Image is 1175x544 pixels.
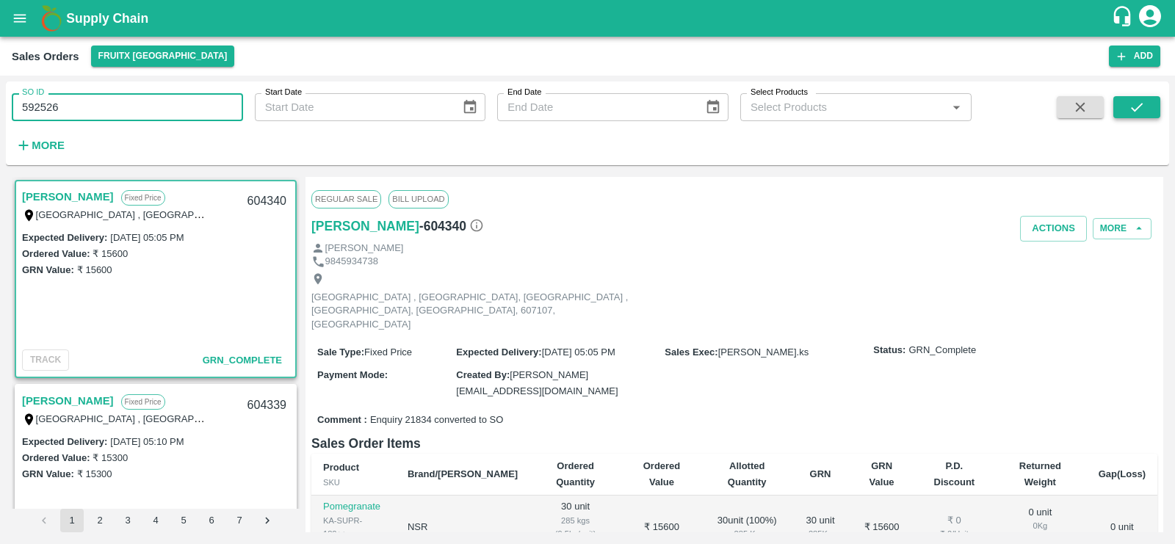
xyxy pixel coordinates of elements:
[36,413,701,424] label: [GEOGRAPHIC_DATA] , [GEOGRAPHIC_DATA], [GEOGRAPHIC_DATA] , [GEOGRAPHIC_DATA], [GEOGRAPHIC_DATA], ...
[144,509,167,532] button: Go to page 4
[542,347,615,358] span: [DATE] 05:05 PM
[1109,46,1160,67] button: Add
[60,509,84,532] button: page 1
[172,509,195,532] button: Go to page 5
[110,232,184,243] label: [DATE] 05:05 PM
[22,264,74,275] label: GRN Value:
[388,190,448,208] span: Bill Upload
[456,93,484,121] button: Choose date
[256,509,279,532] button: Go to next page
[311,433,1157,454] h6: Sales Order Items
[239,388,295,423] div: 604339
[32,139,65,151] strong: More
[22,436,107,447] label: Expected Delivery :
[556,460,595,487] b: Ordered Quantity
[507,87,541,98] label: End Date
[927,527,982,540] div: ₹ 0 / Unit
[714,527,781,540] div: 285 Kg
[1019,460,1061,487] b: Returned Weight
[699,93,727,121] button: Choose date
[311,216,419,236] a: [PERSON_NAME]
[12,133,68,158] button: More
[22,87,44,98] label: SO ID
[1020,216,1087,242] button: Actions
[22,187,114,206] a: [PERSON_NAME]
[908,344,976,358] span: GRN_Complete
[200,509,223,532] button: Go to page 6
[1099,468,1146,479] b: Gap(Loss)
[869,460,894,487] b: GRN Value
[745,98,943,117] input: Select Products
[12,93,243,121] input: Enter SO ID
[22,391,114,410] a: [PERSON_NAME]
[203,355,282,366] span: GRN_Complete
[30,509,281,532] nav: pagination navigation
[317,369,388,380] label: Payment Mode :
[810,468,831,479] b: GRN
[718,347,809,358] span: [PERSON_NAME].ks
[121,394,165,410] p: Fixed Price
[317,413,367,427] label: Comment :
[37,4,66,33] img: logo
[419,216,484,236] h6: - 604340
[456,369,510,380] label: Created By :
[497,93,693,121] input: End Date
[77,468,112,479] label: ₹ 15300
[265,87,302,98] label: Start Date
[66,8,1111,29] a: Supply Chain
[317,347,364,358] label: Sale Type :
[93,248,128,259] label: ₹ 15600
[1093,218,1151,239] button: More
[541,514,610,541] div: 285 kgs (9.5kg/unit)
[873,344,905,358] label: Status:
[239,184,295,219] div: 604340
[728,460,767,487] b: Allotted Quantity
[3,1,37,35] button: open drawer
[22,232,107,243] label: Expected Delivery :
[1005,519,1075,532] div: 0 Kg
[66,11,148,26] b: Supply Chain
[1137,3,1163,34] div: account of current user
[370,413,503,427] span: Enquiry 21834 converted to SO
[408,468,518,479] b: Brand/[PERSON_NAME]
[364,347,412,358] span: Fixed Price
[665,347,717,358] label: Sales Exec :
[456,369,618,396] span: [PERSON_NAME][EMAIL_ADDRESS][DOMAIN_NAME]
[456,347,541,358] label: Expected Delivery :
[323,462,359,473] b: Product
[22,468,74,479] label: GRN Value:
[325,242,404,255] p: [PERSON_NAME]
[22,248,90,259] label: Ordered Value:
[22,452,90,463] label: Ordered Value:
[947,98,966,117] button: Open
[751,87,808,98] label: Select Products
[803,514,836,541] div: 30 unit
[255,93,450,121] input: Start Date
[88,509,112,532] button: Go to page 2
[323,514,384,541] div: KA-SUPR-180++
[714,514,781,541] div: 30 unit ( 100 %)
[36,208,701,220] label: [GEOGRAPHIC_DATA] , [GEOGRAPHIC_DATA], [GEOGRAPHIC_DATA] , [GEOGRAPHIC_DATA], [GEOGRAPHIC_DATA], ...
[803,527,836,540] div: 285 Kg
[323,476,384,489] div: SKU
[110,436,184,447] label: [DATE] 05:10 PM
[934,460,975,487] b: P.D. Discount
[927,514,982,528] div: ₹ 0
[77,264,112,275] label: ₹ 15600
[311,291,642,332] p: [GEOGRAPHIC_DATA] , [GEOGRAPHIC_DATA], [GEOGRAPHIC_DATA] , [GEOGRAPHIC_DATA], [GEOGRAPHIC_DATA], ...
[643,460,681,487] b: Ordered Value
[325,255,378,269] p: 9845934738
[93,452,128,463] label: ₹ 15300
[228,509,251,532] button: Go to page 7
[311,190,381,208] span: Regular Sale
[12,47,79,66] div: Sales Orders
[91,46,235,67] button: Select DC
[323,500,384,514] p: Pomegranate
[1111,5,1137,32] div: customer-support
[116,509,140,532] button: Go to page 3
[121,190,165,206] p: Fixed Price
